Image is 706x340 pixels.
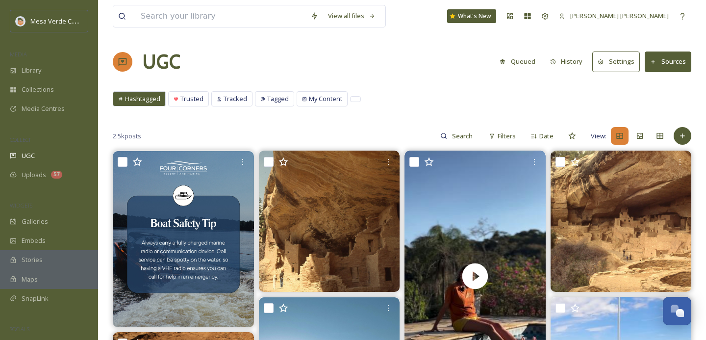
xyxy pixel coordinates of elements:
[22,294,49,303] span: SnapLink
[22,255,43,264] span: Stories
[22,66,41,75] span: Library
[323,6,380,26] a: View all files
[551,151,692,292] img: Cliff Palace, Mesa Verde National Monument, Colorado. Everything about this site is remarkable - ...
[592,52,640,72] button: Settings
[539,131,554,141] span: Date
[10,202,32,209] span: WIDGETS
[10,136,31,143] span: COLLECT
[545,52,593,71] a: History
[570,11,669,20] span: [PERSON_NAME] [PERSON_NAME]
[309,94,342,104] span: My Content
[591,131,606,141] span: View:
[22,104,65,113] span: Media Centres
[498,131,516,141] span: Filters
[22,170,46,180] span: Uploads
[592,52,645,72] a: Settings
[10,325,29,333] span: SOCIALS
[30,16,91,26] span: Mesa Verde Country
[136,5,305,27] input: Search your library
[22,275,38,284] span: Maps
[180,94,203,104] span: Trusted
[259,151,400,292] img: Cliff Palace, Mesa Verde. One last look. #mesaverde #mesaverdenationalpark #mesaverdecolorado #me...
[22,151,35,160] span: UGC
[51,171,62,179] div: 57
[10,51,27,58] span: MEDIA
[113,131,141,141] span: 2.5k posts
[142,47,180,77] a: UGC
[495,52,540,71] button: Queued
[645,52,691,72] button: Sources
[554,6,674,26] a: [PERSON_NAME] [PERSON_NAME]
[447,126,479,146] input: Search
[125,94,160,104] span: Hashtagged
[113,151,254,327] img: Quick reminder before you launch: check out this safety tip to keep your day smooth and stress-fr...
[267,94,289,104] span: Tagged
[495,52,545,71] a: Queued
[16,16,25,26] img: MVC%20SnapSea%20logo%20%281%29.png
[663,297,691,325] button: Open Chat
[22,217,48,226] span: Galleries
[545,52,588,71] button: History
[22,85,54,94] span: Collections
[22,236,46,245] span: Embeds
[224,94,247,104] span: Tracked
[447,9,496,23] a: What's New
